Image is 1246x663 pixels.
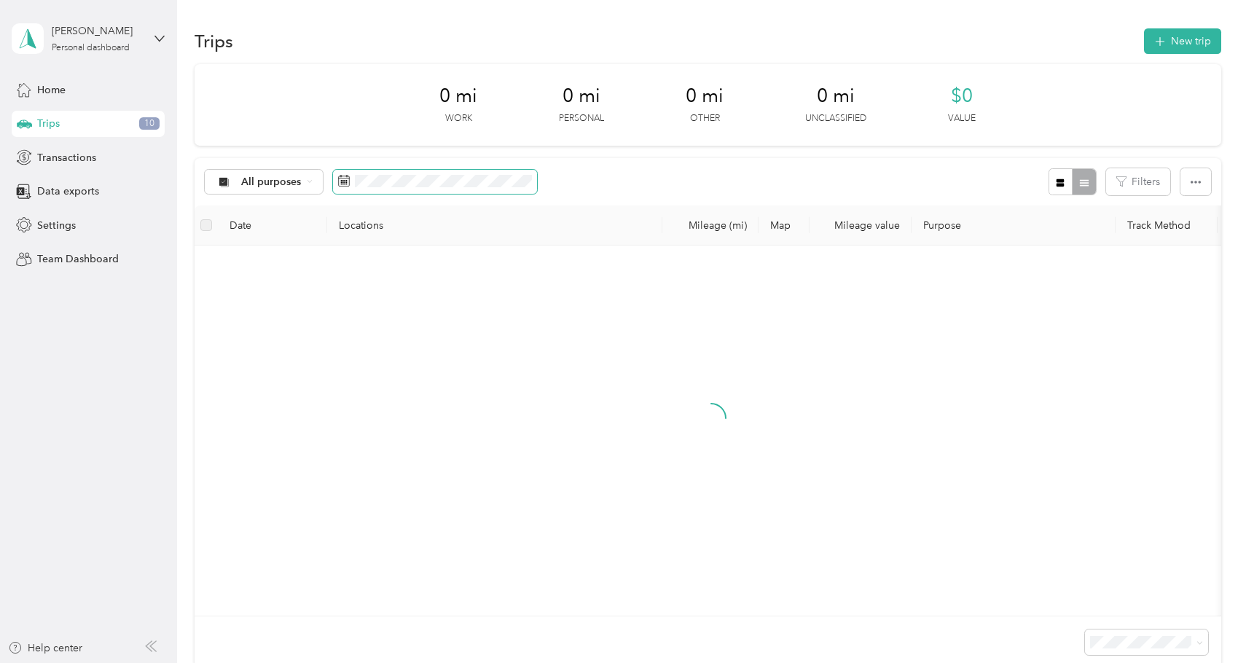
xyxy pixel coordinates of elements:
th: Mileage value [810,205,912,246]
h1: Trips [195,34,233,49]
span: 10 [139,117,160,130]
span: 0 mi [563,85,600,108]
p: Personal [559,112,604,125]
th: Mileage (mi) [662,205,759,246]
th: Locations [327,205,662,246]
p: Value [948,112,976,125]
th: Purpose [912,205,1116,246]
p: Unclassified [805,112,866,125]
th: Date [218,205,327,246]
span: Data exports [37,184,99,199]
th: Track Method [1116,205,1218,246]
p: Other [690,112,720,125]
button: Help center [8,640,82,656]
span: Home [37,82,66,98]
span: Settings [37,218,76,233]
span: Trips [37,116,60,131]
button: New trip [1144,28,1221,54]
span: All purposes [241,177,302,187]
p: Work [445,112,472,125]
th: Map [759,205,810,246]
span: $0 [951,85,973,108]
div: Personal dashboard [52,44,130,52]
iframe: Everlance-gr Chat Button Frame [1164,581,1246,663]
button: Filters [1106,168,1170,195]
div: [PERSON_NAME] [52,23,143,39]
span: 0 mi [817,85,855,108]
span: Team Dashboard [37,251,119,267]
span: 0 mi [686,85,724,108]
span: Transactions [37,150,96,165]
span: 0 mi [439,85,477,108]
